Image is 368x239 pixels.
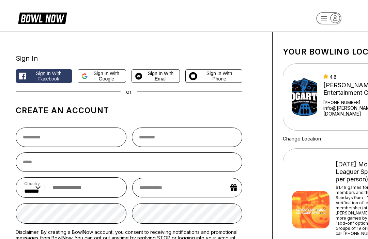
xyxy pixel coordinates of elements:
[29,71,69,81] span: Sign in with Facebook
[16,88,242,95] div: or
[185,69,242,83] button: Sign in with Phone
[78,69,126,83] button: Sign in with Google
[145,71,176,81] span: Sign in with Email
[24,181,41,186] label: Country
[292,191,329,228] img: Sunday Morning Leaguer Special (1gm per person)
[200,71,239,81] span: Sign in with Phone
[292,78,317,116] img: Bogart's Entertainment Center
[16,54,242,62] div: Sign In
[132,69,180,83] button: Sign in with Email
[283,136,321,141] a: Change Location
[16,69,72,83] button: Sign in with Facebook
[16,106,242,115] h1: Create an account
[91,71,123,81] span: Sign in with Google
